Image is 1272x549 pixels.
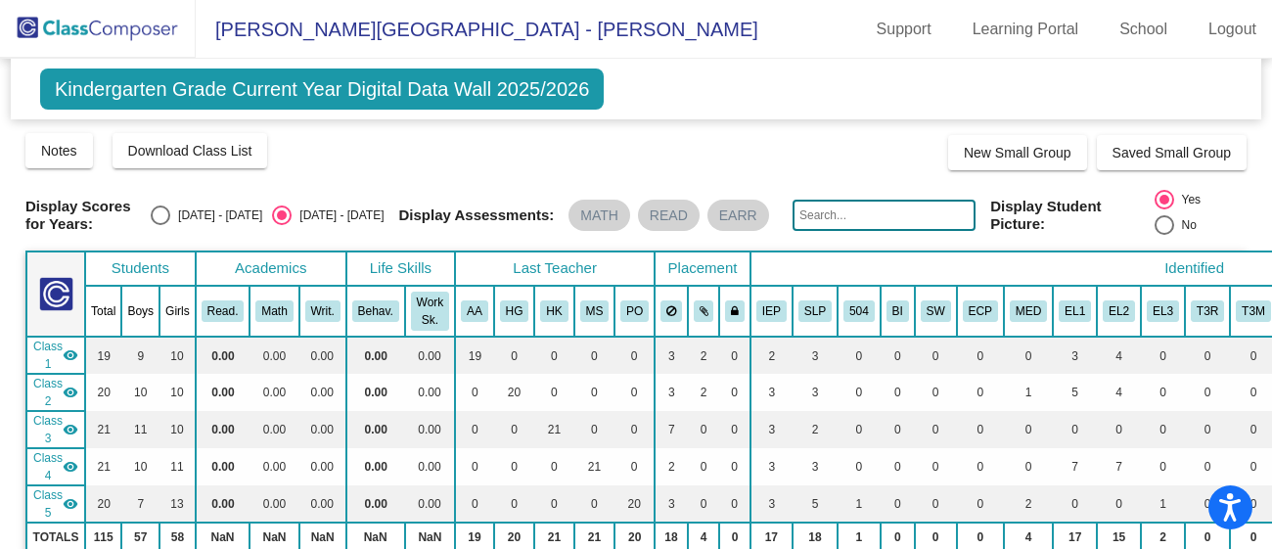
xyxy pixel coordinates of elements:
[614,485,655,523] td: 20
[250,374,298,411] td: 0.00
[838,337,881,374] td: 0
[534,485,573,523] td: 0
[1141,286,1185,337] th: EL Level 3-5
[159,411,196,448] td: 10
[455,337,494,374] td: 19
[957,374,1004,411] td: 0
[500,300,529,322] button: HG
[25,133,93,168] button: Notes
[33,449,63,484] span: Class 4
[614,337,655,374] td: 0
[963,300,998,322] button: ECP
[85,485,121,523] td: 20
[40,69,604,110] span: Kindergarten Grade Current Year Digital Data Wall 2025/2026
[26,337,85,374] td: Angie Ashling - Ashling
[250,411,298,448] td: 0.00
[494,337,535,374] td: 0
[719,374,750,411] td: 0
[455,411,494,448] td: 0
[1185,485,1230,523] td: 0
[121,337,159,374] td: 9
[1053,286,1097,337] th: EL Level 1 (Entering)
[574,286,615,337] th: Melissa Schmitt
[540,300,568,322] button: HK
[655,448,688,485] td: 2
[1010,300,1047,322] button: MED
[1053,337,1097,374] td: 3
[202,300,245,322] button: Read.
[1097,448,1141,485] td: 7
[399,206,555,224] span: Display Assessments:
[688,286,720,337] th: Keep with students
[1185,411,1230,448] td: 0
[159,337,196,374] td: 10
[121,411,159,448] td: 11
[574,485,615,523] td: 0
[793,337,838,374] td: 3
[881,374,915,411] td: 0
[494,485,535,523] td: 0
[1053,374,1097,411] td: 5
[1141,485,1185,523] td: 1
[405,411,455,448] td: 0.00
[85,374,121,411] td: 20
[957,448,1004,485] td: 0
[159,485,196,523] td: 13
[455,485,494,523] td: 0
[915,411,957,448] td: 0
[405,485,455,523] td: 0.00
[63,496,78,512] mat-icon: visibility
[33,375,63,410] span: Class 2
[1097,135,1247,170] button: Saved Small Group
[494,286,535,337] th: Hilary Glady
[1141,411,1185,448] td: 0
[1155,190,1247,241] mat-radio-group: Select an option
[793,200,976,231] input: Search...
[688,411,720,448] td: 0
[614,286,655,337] th: Patty Opdahl
[915,485,957,523] td: 0
[719,411,750,448] td: 0
[196,374,250,411] td: 0.00
[494,448,535,485] td: 0
[957,485,1004,523] td: 0
[346,485,405,523] td: 0.00
[26,411,85,448] td: Holly Kilibarda - Kilibarda
[1185,286,1230,337] th: Tier 3 Reading Intervention
[915,374,957,411] td: 0
[85,286,121,337] th: Total
[196,337,250,374] td: 0.00
[1236,300,1271,322] button: T3M
[33,338,63,373] span: Class 1
[85,252,196,286] th: Students
[196,252,346,286] th: Academics
[1053,411,1097,448] td: 0
[655,485,688,523] td: 3
[1053,448,1097,485] td: 7
[85,411,121,448] td: 21
[26,485,85,523] td: Patty Opdahl - Opdahl
[63,459,78,475] mat-icon: visibility
[121,374,159,411] td: 10
[793,485,838,523] td: 5
[881,485,915,523] td: 0
[534,374,573,411] td: 0
[1174,216,1197,234] div: No
[25,198,136,233] span: Display Scores for Years:
[1059,300,1091,322] button: EL1
[750,374,793,411] td: 3
[1104,14,1183,45] a: School
[352,300,399,322] button: Behav.
[750,286,793,337] th: Individualized Education Plan
[957,337,1004,374] td: 0
[1193,14,1272,45] a: Logout
[534,411,573,448] td: 21
[688,448,720,485] td: 0
[921,300,951,322] button: SW
[688,337,720,374] td: 2
[580,300,610,322] button: MS
[121,485,159,523] td: 7
[1004,448,1053,485] td: 0
[299,337,346,374] td: 0.00
[881,411,915,448] td: 0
